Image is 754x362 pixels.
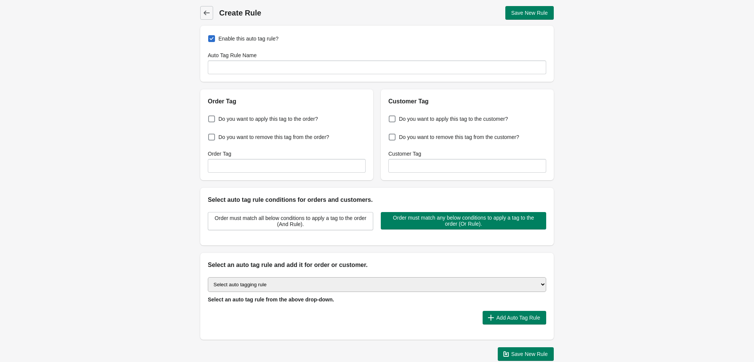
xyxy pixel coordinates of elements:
[498,347,554,361] button: Save New Rule
[218,115,318,123] span: Do you want to apply this tag to the order?
[505,6,554,20] button: Save New Rule
[208,51,257,59] label: Auto Tag Rule Name
[208,296,334,303] span: Select an auto tag rule from the above drop-down.
[399,115,508,123] span: Do you want to apply this tag to the customer?
[388,97,546,106] h2: Customer Tag
[219,8,377,18] h1: Create Rule
[214,215,367,227] span: Order must match all below conditions to apply a tag to the order (And Rule).
[218,133,329,141] span: Do you want to remove this tag from the order?
[511,10,548,16] span: Save New Rule
[208,212,373,230] button: Order must match all below conditions to apply a tag to the order (And Rule).
[208,195,546,204] h2: Select auto tag rule conditions for orders and customers.
[388,150,421,158] label: Customer Tag
[218,35,279,42] span: Enable this auto tag rule?
[208,150,231,158] label: Order Tag
[483,311,546,325] button: Add Auto Tag Rule
[387,215,540,227] span: Order must match any below conditions to apply a tag to the order (Or Rule).
[496,315,540,321] span: Add Auto Tag Rule
[208,97,366,106] h2: Order Tag
[208,261,546,270] h2: Select an auto tag rule and add it for order or customer.
[511,351,548,357] span: Save New Rule
[399,133,519,141] span: Do you want to remove this tag from the customer?
[381,212,546,229] button: Order must match any below conditions to apply a tag to the order (Or Rule).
